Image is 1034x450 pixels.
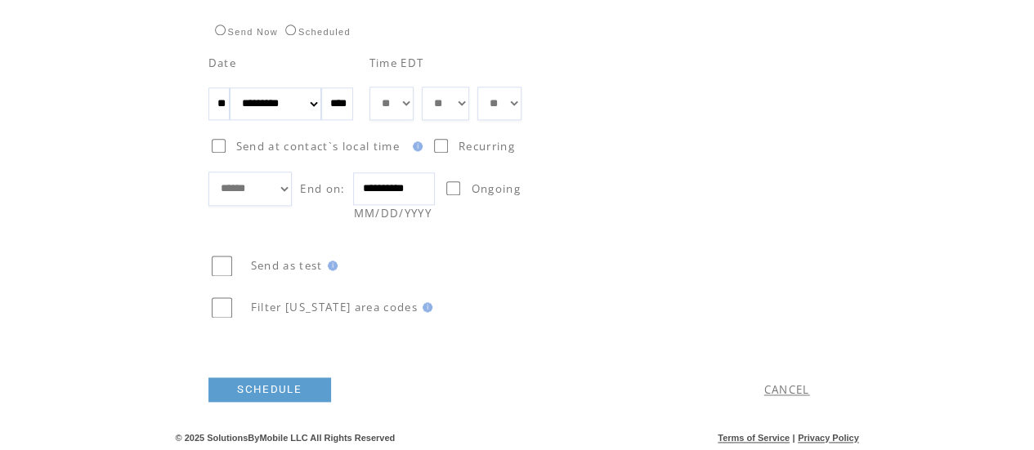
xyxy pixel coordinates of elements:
[792,433,795,443] span: |
[208,56,236,70] span: Date
[236,139,400,154] span: Send at contact`s local time
[176,433,396,443] span: © 2025 SolutionsByMobile LLC All Rights Reserved
[471,181,520,196] span: Ongoing
[764,382,810,397] a: CANCEL
[418,302,432,312] img: help.gif
[215,25,226,35] input: Send Now
[285,25,296,35] input: Scheduled
[281,27,351,37] label: Scheduled
[300,181,345,196] span: End on:
[459,139,515,154] span: Recurring
[718,433,790,443] a: Terms of Service
[369,56,424,70] span: Time EDT
[408,141,423,151] img: help.gif
[251,300,418,314] span: Filter [US_STATE] area codes
[353,206,431,221] span: MM/DD/YYYY
[323,261,338,270] img: help.gif
[211,27,278,37] label: Send Now
[208,377,331,402] a: SCHEDULE
[251,258,323,273] span: Send as test
[798,433,859,443] a: Privacy Policy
